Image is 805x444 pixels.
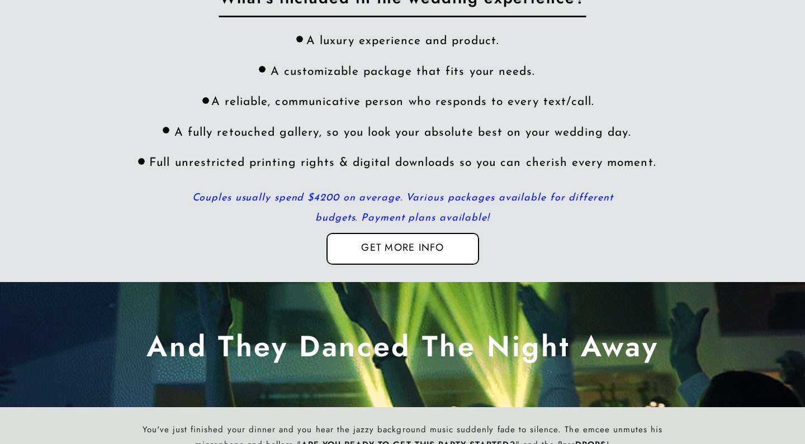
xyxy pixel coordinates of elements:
[192,193,613,223] i: Couples usually spend $4200 on average. Various packages available for different budgets. Payment...
[271,66,535,78] span: A customizable package that fits your needs.
[136,34,670,210] div: A reliable, communicative person who responds to every text/call. A fully retouched gallery, so y...
[144,323,662,366] h2: And They Danced The Night Away
[306,35,499,47] span: A luxury experience and product.
[348,241,457,257] a: Get more info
